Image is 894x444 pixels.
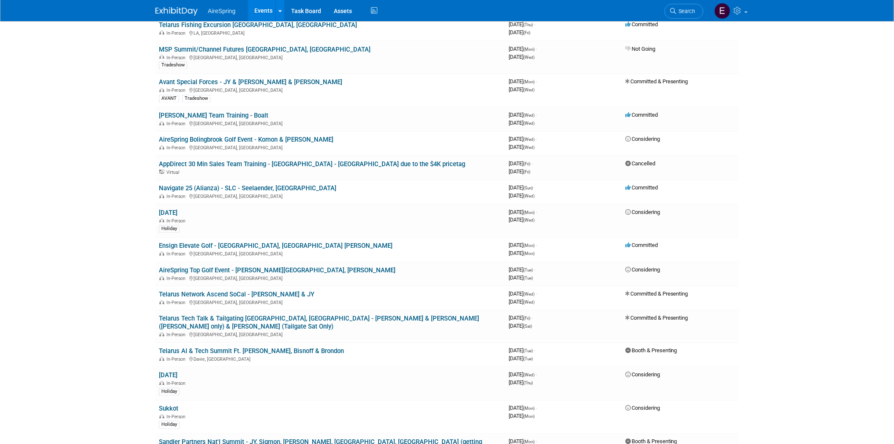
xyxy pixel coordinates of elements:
span: Considering [625,372,660,378]
img: In-Person Event [159,30,164,35]
span: In-Person [166,414,188,420]
span: In-Person [166,55,188,60]
img: In-Person Event [159,145,164,150]
span: (Fri) [523,170,530,175]
span: Cancelled [625,161,655,167]
span: [DATE] [509,54,534,60]
div: Holiday [159,225,180,233]
img: erica arjona [714,3,730,19]
span: (Fri) [523,316,530,321]
img: In-Person Event [159,88,164,92]
img: In-Person Event [159,300,164,304]
div: [GEOGRAPHIC_DATA], [GEOGRAPHIC_DATA] [159,250,502,257]
span: - [536,46,537,52]
span: (Sat) [523,324,532,329]
span: - [536,209,537,216]
span: - [531,315,533,321]
span: (Mon) [523,211,534,215]
span: In-Person [166,121,188,127]
div: [GEOGRAPHIC_DATA], [GEOGRAPHIC_DATA] [159,299,502,306]
div: Holiday [159,388,180,396]
span: In-Person [166,300,188,306]
span: In-Person [166,88,188,93]
span: - [531,161,533,167]
a: Telarus Fishing Excursion [GEOGRAPHIC_DATA], [GEOGRAPHIC_DATA] [159,21,357,29]
a: [DATE] [159,209,177,217]
span: [DATE] [509,217,534,223]
div: AVANT [159,95,179,103]
span: [DATE] [509,372,537,378]
span: Committed [625,21,658,27]
span: (Wed) [523,137,534,142]
span: In-Person [166,30,188,36]
span: Considering [625,267,660,273]
span: - [536,291,537,297]
a: Navigate 25 (Alianza) - SLC - Seelaender, [GEOGRAPHIC_DATA] [159,185,336,192]
a: Telarus Tech Talk & Tailgating [GEOGRAPHIC_DATA], [GEOGRAPHIC_DATA] - [PERSON_NAME] & [PERSON_NAM... [159,315,479,331]
span: - [536,372,537,378]
img: In-Person Event [159,121,164,126]
span: [DATE] [509,21,535,27]
span: (Sun) [523,186,533,191]
div: Tradeshow [182,95,210,103]
span: [DATE] [509,380,533,386]
span: (Wed) [523,300,534,305]
img: In-Person Event [159,414,164,419]
span: In-Person [166,357,188,362]
span: - [536,405,537,411]
span: - [536,242,537,249]
span: (Wed) [523,113,534,118]
span: (Mon) [523,252,534,256]
div: [GEOGRAPHIC_DATA], [GEOGRAPHIC_DATA] [159,87,502,93]
a: Sukkot [159,405,178,413]
span: [DATE] [509,87,534,93]
span: [DATE] [509,209,537,216]
div: Tradeshow [159,62,187,69]
img: ExhibitDay [155,7,198,16]
span: [DATE] [509,120,534,126]
img: In-Person Event [159,332,164,337]
div: [GEOGRAPHIC_DATA], [GEOGRAPHIC_DATA] [159,331,502,338]
span: - [536,79,537,85]
img: In-Person Event [159,276,164,280]
a: MSP Summit/Channel Futures [GEOGRAPHIC_DATA], [GEOGRAPHIC_DATA] [159,46,371,53]
img: In-Person Event [159,55,164,59]
a: [DATE] [159,372,177,379]
a: Telarus Network Ascend SoCal - [PERSON_NAME] & JY [159,291,314,299]
span: Not Going [625,46,655,52]
span: - [536,112,537,118]
span: [DATE] [509,161,533,167]
span: [DATE] [509,29,530,36]
a: Avant Special Forces - JY & [PERSON_NAME] & [PERSON_NAME] [159,79,342,86]
span: - [536,136,537,143]
span: [DATE] [509,291,537,297]
span: - [534,267,535,273]
span: Considering [625,405,660,411]
span: In-Person [166,194,188,200]
span: (Wed) [523,55,534,60]
img: In-Person Event [159,357,164,361]
span: [DATE] [509,315,533,321]
a: AireSpring Top Golf Event - [PERSON_NAME][GEOGRAPHIC_DATA], [PERSON_NAME] [159,267,395,274]
span: Search [676,8,695,14]
span: [DATE] [509,323,532,329]
a: [PERSON_NAME] Team Training - Boalt [159,112,268,120]
div: [GEOGRAPHIC_DATA], [GEOGRAPHIC_DATA] [159,120,502,127]
span: (Tue) [523,268,533,273]
span: Virtual [166,170,182,175]
div: [GEOGRAPHIC_DATA], [GEOGRAPHIC_DATA] [159,275,502,282]
span: [DATE] [509,144,534,151]
img: In-Person Event [159,252,164,256]
span: In-Person [166,276,188,282]
span: (Wed) [523,373,534,378]
span: (Wed) [523,194,534,199]
a: Ensign Elevate Golf - [GEOGRAPHIC_DATA], [GEOGRAPHIC_DATA] [PERSON_NAME] [159,242,392,250]
span: [DATE] [509,169,530,175]
div: [GEOGRAPHIC_DATA], [GEOGRAPHIC_DATA] [159,193,502,200]
span: In-Person [166,219,188,224]
a: AireSpring Bolingbrook Golf Event - Komon & [PERSON_NAME] [159,136,333,144]
span: (Tue) [523,357,533,362]
span: [DATE] [509,185,535,191]
a: Search [665,4,703,19]
span: AireSpring [208,8,235,14]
